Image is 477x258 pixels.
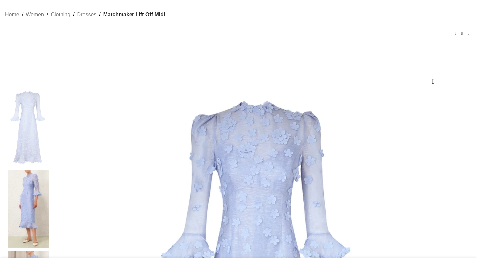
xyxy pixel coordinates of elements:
[5,10,19,19] a: Home
[77,10,97,19] a: Dresses
[5,10,165,19] nav: Breadcrumb
[103,10,165,19] span: Matchmaker Lift Off Midi
[51,10,70,19] a: Clothing
[8,170,49,248] img: Zimmermann Matchmaker Lift Off Midi
[26,10,44,19] a: Women
[452,30,459,37] a: Previous product
[8,89,49,167] img: Zimmermann Matchmaker Lift Off Midi
[465,30,472,37] a: Next product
